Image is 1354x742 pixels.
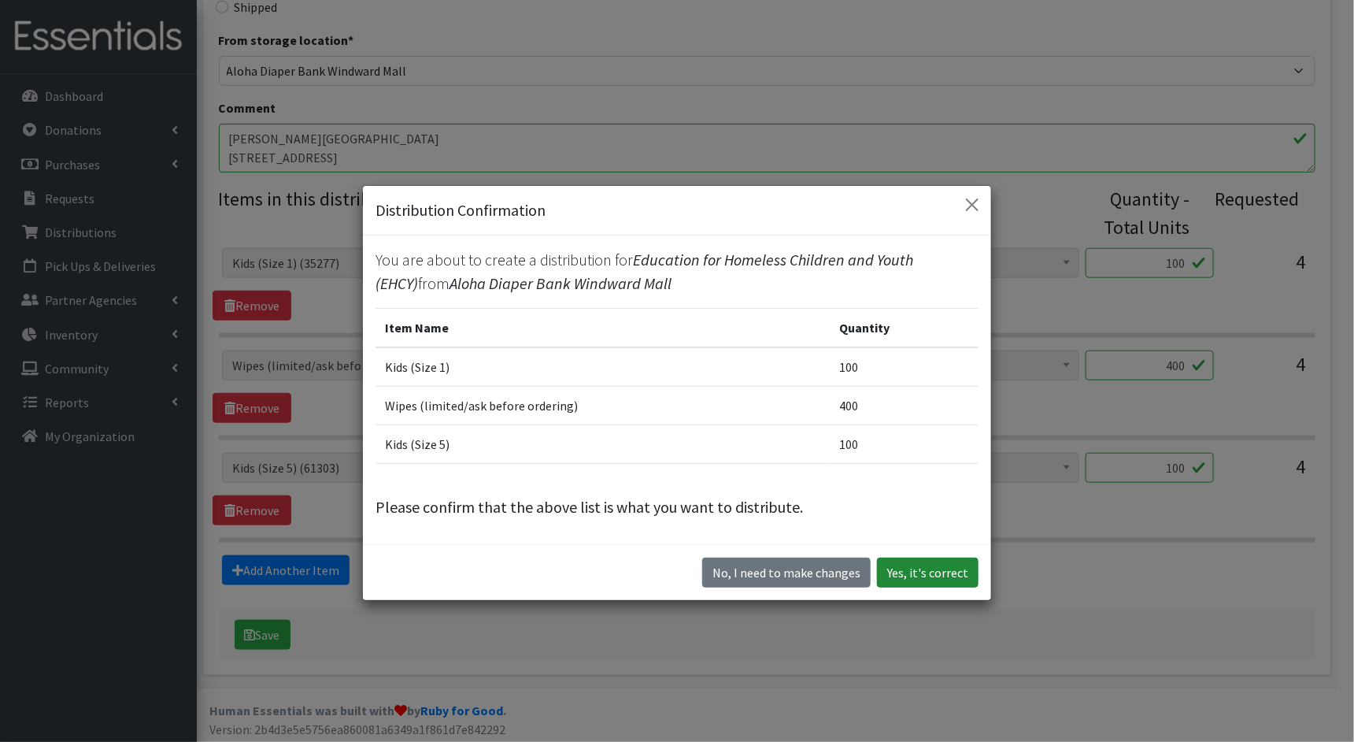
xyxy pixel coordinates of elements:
td: 100 [830,347,979,387]
button: Yes, it's correct [877,558,979,588]
th: Quantity [830,309,979,348]
span: Education for Homeless Children and Youth (EHCY) [375,250,913,293]
td: Wipes (limited/ask before ordering) [375,387,830,425]
p: Please confirm that the above list is what you want to distribute. [375,495,979,519]
td: Kids (Size 1) [375,347,830,387]
td: 400 [830,387,979,425]
td: 100 [830,425,979,464]
td: Kids (Size 5) [375,425,830,464]
button: No I need to make changes [702,558,871,588]
th: Item Name [375,309,830,348]
span: Aloha Diaper Bank Windward Mall [449,273,671,293]
button: Close [960,192,985,217]
p: You are about to create a distribution for from [375,248,979,295]
h5: Distribution Confirmation [375,198,546,222]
